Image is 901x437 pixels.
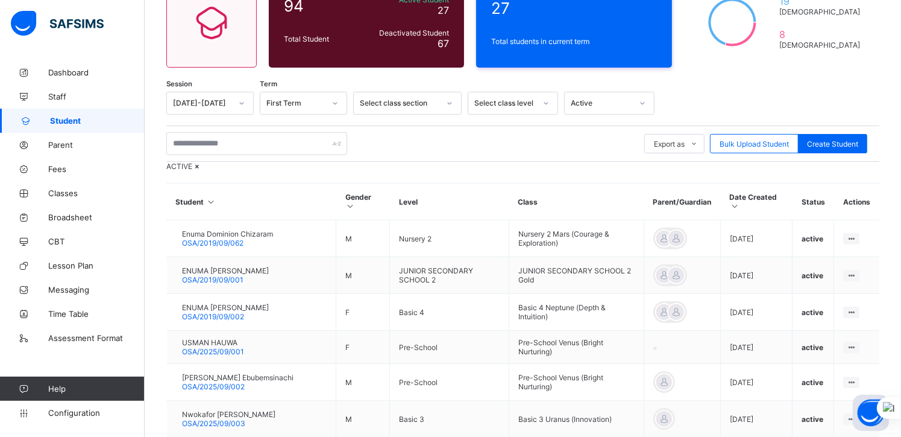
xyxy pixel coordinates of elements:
[48,285,145,295] span: Messaging
[260,80,277,88] span: Term
[509,257,644,294] td: JUNIOR SECONDARY SCHOOL 2 Gold
[721,183,793,220] th: Date Created
[167,183,336,220] th: Student
[182,229,273,238] span: Enuma Dominion Chizaram
[48,92,145,101] span: Staff
[266,99,325,108] div: First Term
[336,364,390,401] td: M
[48,68,145,77] span: Dashboard
[571,99,632,108] div: Active
[802,378,823,387] span: active
[48,261,145,270] span: Lesson Plan
[48,140,145,150] span: Parent
[173,99,231,108] div: [DATE]-[DATE]
[802,234,823,243] span: active
[390,364,509,401] td: Pre-School
[802,415,823,424] span: active
[281,31,362,46] div: Total Student
[390,183,509,220] th: Level
[48,384,144,394] span: Help
[336,294,390,331] td: F
[438,4,449,16] span: 27
[807,139,858,148] span: Create Student
[509,294,644,331] td: Basic 4 Neptune (Depth & Intuition)
[166,80,192,88] span: Session
[48,237,145,246] span: CBT
[182,338,244,347] span: USMAN HAUWA
[509,183,644,220] th: Class
[48,333,145,343] span: Assessment Format
[48,408,144,418] span: Configuration
[834,183,879,220] th: Actions
[793,183,834,220] th: Status
[721,364,793,401] td: [DATE]
[721,257,793,294] td: [DATE]
[50,116,145,126] span: Student
[779,40,864,49] span: [DEMOGRAPHIC_DATA]
[802,343,823,352] span: active
[390,257,509,294] td: JUNIOR SECONDARY SCHOOL 2
[721,220,793,257] td: [DATE]
[48,164,145,174] span: Fees
[11,11,104,36] img: safsims
[182,238,243,247] span: OSA/2019/09/062
[365,28,449,37] span: Deactivated Student
[730,202,740,211] i: Sort in Ascending Order
[48,188,145,198] span: Classes
[360,99,439,108] div: Select class section
[644,183,721,220] th: Parent/Guardian
[721,294,793,331] td: [DATE]
[802,271,823,280] span: active
[779,7,864,16] span: [DEMOGRAPHIC_DATA]
[853,395,889,431] button: Open asap
[182,347,244,356] span: OSA/2025/09/001
[390,220,509,257] td: Nursery 2
[182,275,243,284] span: OSA/2019/09/001
[48,309,145,319] span: Time Table
[182,419,245,428] span: OSA/2025/09/003
[182,303,269,312] span: ENUMA [PERSON_NAME]
[721,331,793,364] td: [DATE]
[779,28,864,40] span: 8
[474,99,536,108] div: Select class level
[390,331,509,364] td: Pre-School
[802,308,823,317] span: active
[182,266,269,275] span: ENUMA [PERSON_NAME]
[206,197,216,206] i: Sort in Ascending Order
[336,183,390,220] th: Gender
[509,220,644,257] td: Nursery 2 Mars (Courage & Exploration)
[390,294,509,331] td: Basic 4
[182,373,294,382] span: [PERSON_NAME] Ebubemsinachi
[720,139,789,148] span: Bulk Upload Student
[438,37,449,49] span: 67
[48,212,145,222] span: Broadsheet
[182,382,245,391] span: OSA/2025/09/002
[509,331,644,364] td: Pre-School Venus (Bright Nurturing)
[509,364,644,401] td: Pre-School Venus (Bright Nurturing)
[654,139,685,148] span: Export as
[182,410,275,419] span: Nwokafor [PERSON_NAME]
[345,202,356,211] i: Sort in Ascending Order
[336,331,390,364] td: F
[491,37,656,46] span: Total students in current term
[166,162,192,171] span: ACTIVE
[336,220,390,257] td: M
[182,312,244,321] span: OSA/2019/09/002
[336,257,390,294] td: M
